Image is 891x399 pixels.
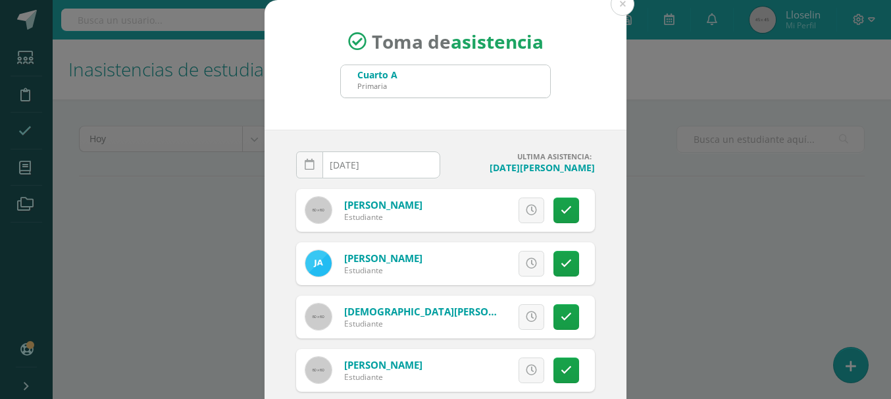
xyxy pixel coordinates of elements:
div: Estudiante [344,318,502,329]
a: [PERSON_NAME] [344,358,422,371]
input: Fecha de Inasistencia [297,152,440,178]
img: 60x60 [305,357,332,383]
img: 907137e29065769887b4412bd02e3fe5.png [305,250,332,277]
div: Estudiante [344,265,422,276]
h4: [DATE][PERSON_NAME] [451,161,595,174]
span: Excusa [456,305,492,329]
a: [DEMOGRAPHIC_DATA][PERSON_NAME] [344,305,532,318]
div: Estudiante [344,211,422,223]
strong: asistencia [451,29,544,54]
span: Excusa [456,358,492,383]
input: Busca un grado o sección aquí... [341,65,550,97]
a: [PERSON_NAME] [344,252,422,265]
span: Toma de [372,29,544,54]
div: Cuarto A [357,68,397,81]
span: Excusa [456,198,492,223]
img: 60x60 [305,304,332,330]
img: 60x60 [305,197,332,223]
a: [PERSON_NAME] [344,198,422,211]
div: Primaria [357,81,397,91]
span: Excusa [456,252,492,276]
div: Estudiante [344,371,422,383]
h4: ULTIMA ASISTENCIA: [451,151,595,161]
